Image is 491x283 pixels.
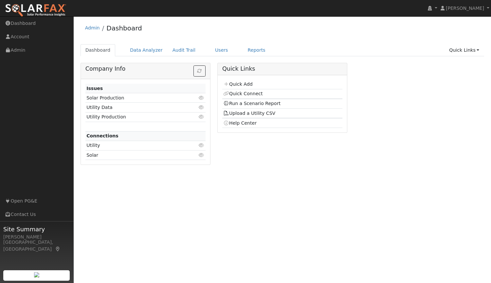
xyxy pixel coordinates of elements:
td: Utility Production [85,112,186,122]
a: Reports [243,44,270,56]
img: SolarFax [5,4,66,17]
a: Upload a Utility CSV [223,111,275,116]
td: Utility Data [85,103,186,112]
a: Quick Links [444,44,484,56]
strong: Issues [86,86,103,91]
a: Run a Scenario Report [223,101,281,106]
td: Utility [85,141,186,150]
a: Audit Trail [168,44,200,56]
img: retrieve [34,272,39,277]
a: Users [210,44,233,56]
div: [PERSON_NAME] [3,234,70,240]
td: Solar Production [85,93,186,103]
i: Click to view [199,96,205,100]
span: Site Summary [3,225,70,234]
h5: Company Info [85,65,206,72]
i: Click to view [199,115,205,119]
a: Help Center [223,120,257,126]
h5: Quick Links [222,65,342,72]
a: Dashboard [81,44,116,56]
a: Admin [85,25,100,30]
strong: Connections [86,133,118,138]
i: Click to view [199,105,205,110]
i: Click to view [199,143,205,148]
a: Data Analyzer [125,44,168,56]
td: Solar [85,150,186,160]
div: [GEOGRAPHIC_DATA], [GEOGRAPHIC_DATA] [3,239,70,253]
a: Dashboard [106,24,142,32]
i: Click to view [199,153,205,157]
a: Quick Connect [223,91,263,96]
a: Quick Add [223,81,252,87]
a: Map [55,246,61,252]
span: [PERSON_NAME] [446,6,484,11]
